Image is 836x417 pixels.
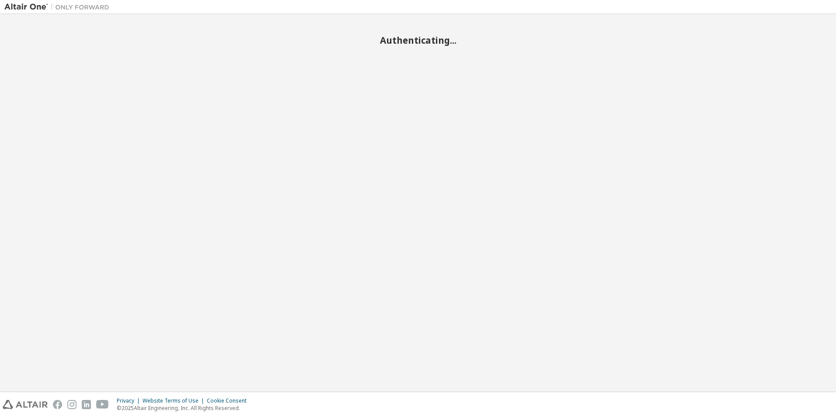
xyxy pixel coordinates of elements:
[67,400,77,409] img: instagram.svg
[96,400,109,409] img: youtube.svg
[4,35,832,46] h2: Authenticating...
[117,397,143,404] div: Privacy
[3,400,48,409] img: altair_logo.svg
[82,400,91,409] img: linkedin.svg
[143,397,207,404] div: Website Terms of Use
[207,397,252,404] div: Cookie Consent
[4,3,114,11] img: Altair One
[117,404,252,412] p: © 2025 Altair Engineering, Inc. All Rights Reserved.
[53,400,62,409] img: facebook.svg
